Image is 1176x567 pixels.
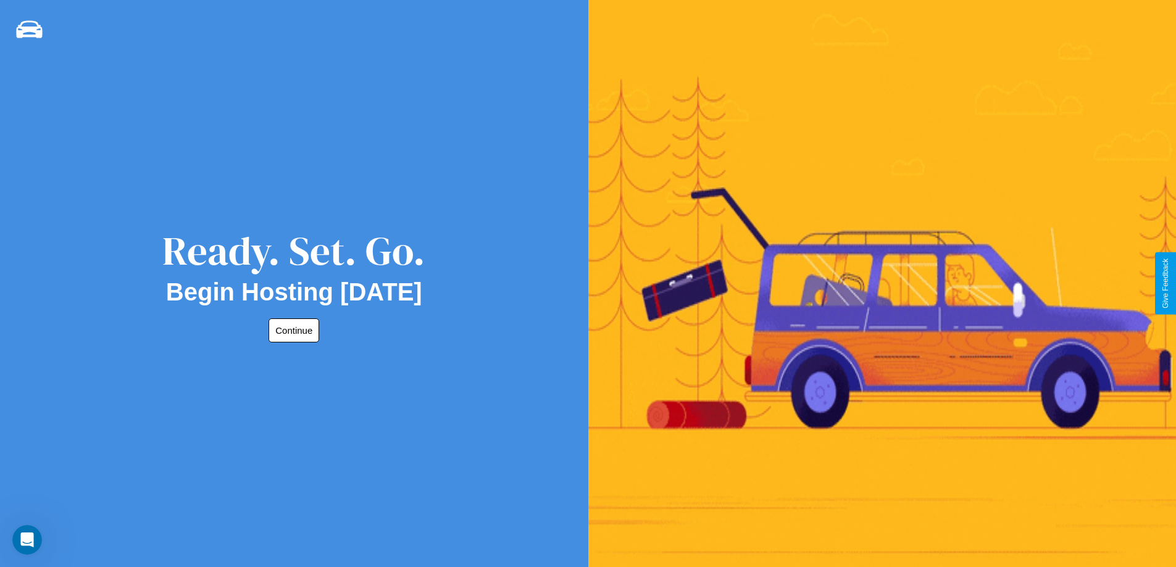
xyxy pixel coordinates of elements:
[1161,259,1170,308] div: Give Feedback
[166,278,422,306] h2: Begin Hosting [DATE]
[269,318,319,342] button: Continue
[162,223,425,278] div: Ready. Set. Go.
[12,525,42,555] iframe: Intercom live chat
